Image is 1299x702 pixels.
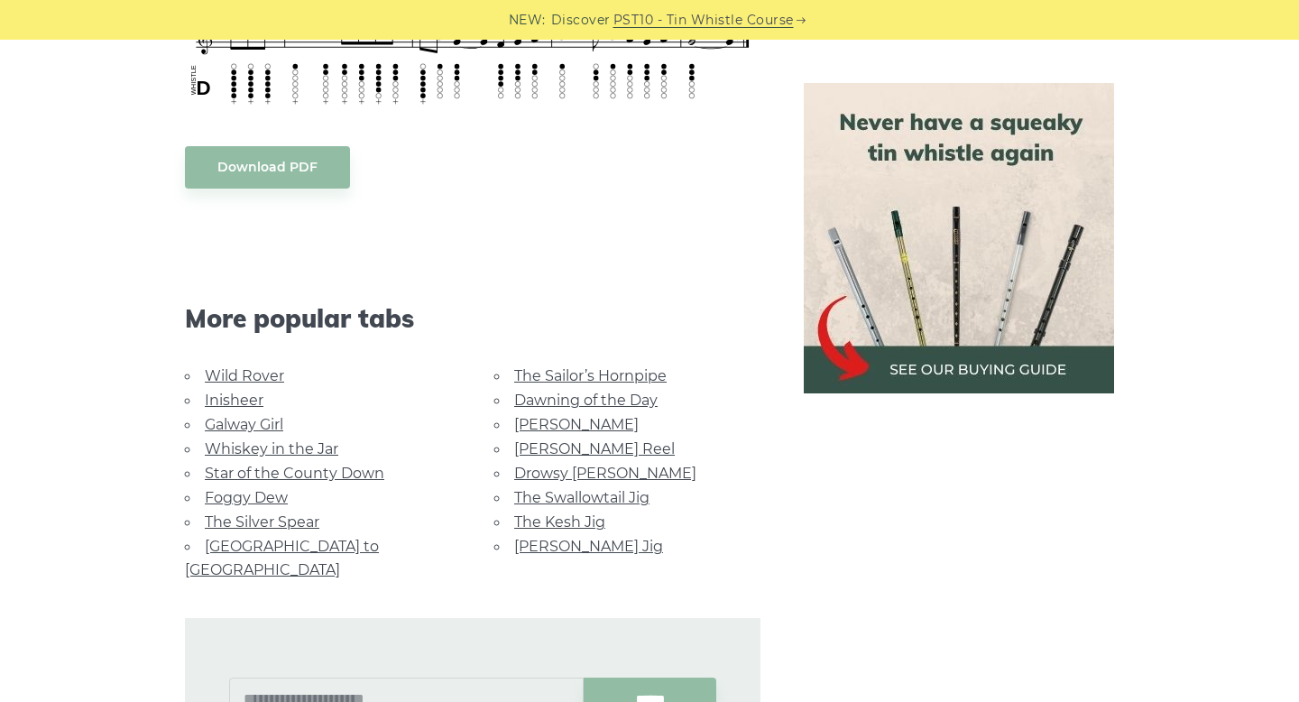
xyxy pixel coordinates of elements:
[514,513,605,531] a: The Kesh Jig
[205,416,283,433] a: Galway Girl
[205,440,338,457] a: Whiskey in the Jar
[205,489,288,506] a: Foggy Dew
[185,538,379,578] a: [GEOGRAPHIC_DATA] to [GEOGRAPHIC_DATA]
[205,367,284,384] a: Wild Rover
[185,303,760,334] span: More popular tabs
[551,10,611,31] span: Discover
[205,465,384,482] a: Star of the County Down
[514,465,696,482] a: Drowsy [PERSON_NAME]
[514,367,667,384] a: The Sailor’s Hornpipe
[509,10,546,31] span: NEW:
[804,83,1114,393] img: tin whistle buying guide
[514,489,649,506] a: The Swallowtail Jig
[205,392,263,409] a: Inisheer
[185,146,350,189] a: Download PDF
[205,513,319,531] a: The Silver Spear
[514,392,658,409] a: Dawning of the Day
[514,538,663,555] a: [PERSON_NAME] Jig
[514,416,639,433] a: [PERSON_NAME]
[514,440,675,457] a: [PERSON_NAME] Reel
[613,10,794,31] a: PST10 - Tin Whistle Course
